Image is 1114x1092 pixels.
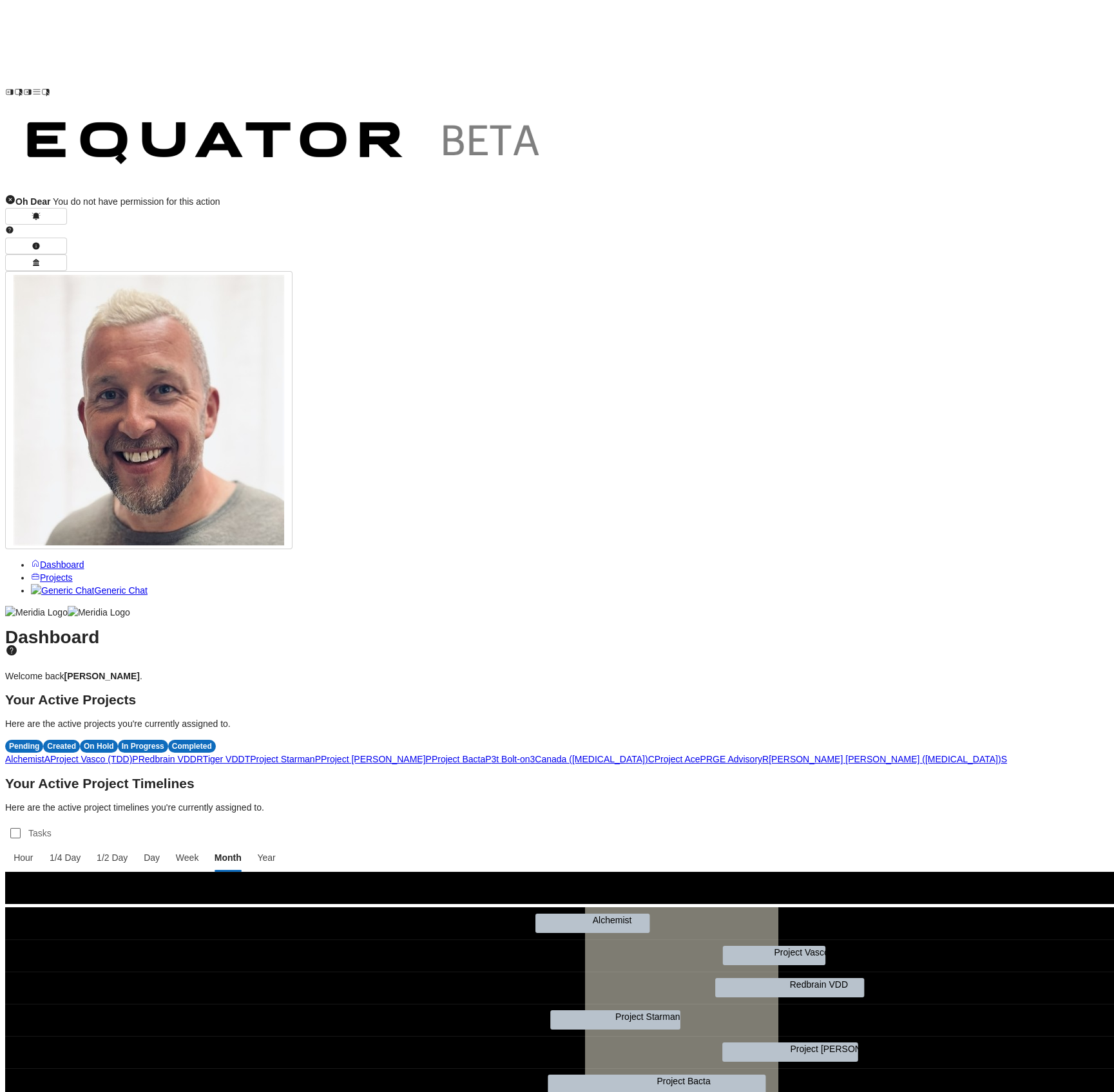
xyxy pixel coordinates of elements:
[682,889,726,899] text: September
[485,754,491,764] span: P
[50,754,139,764] a: Project Vasco (TDD)P
[64,671,140,681] strong: [PERSON_NAME]
[655,754,706,764] a: Project AceP
[80,740,118,753] div: On Hold
[14,275,284,545] img: Profile Icon
[593,915,632,925] text: Alchemist
[197,754,203,764] span: R
[769,754,1007,764] a: [PERSON_NAME] [PERSON_NAME] ([MEDICAL_DATA])S
[774,947,856,957] text: Project Vasco (TDD)
[256,851,278,864] span: Year
[492,754,535,764] a: 3t Bolt-on3
[48,851,82,864] span: 1/4 Day
[426,754,432,764] span: P
[5,801,1109,814] p: Here are the active project timelines you're currently assigned to.
[5,631,1109,657] h1: Dashboard
[5,717,1109,730] p: Here are the active projects you're currently assigned to.
[245,754,251,764] span: T
[43,740,80,753] div: Created
[657,1076,710,1086] text: Project Bacta
[321,754,432,764] a: Project [PERSON_NAME]P
[530,754,535,764] span: 3
[315,754,321,764] span: P
[535,754,654,764] a: Canada ([MEDICAL_DATA])C
[5,777,1109,790] h2: Your Active Project Timelines
[118,740,168,753] div: In Progress
[168,740,216,753] div: Completed
[5,606,68,619] img: Meridia Logo
[250,754,321,764] a: Project StarmanP
[26,822,57,845] label: Tasks
[5,100,566,191] img: Customer Logo
[213,851,243,864] span: Month
[142,851,162,864] span: Day
[15,196,50,207] strong: Oh Dear
[31,584,94,597] img: Generic Chat
[15,196,220,207] span: You do not have permission for this action
[295,889,311,899] text: July
[700,754,706,764] span: P
[68,606,130,619] img: Meridia Logo
[95,851,130,864] span: 1/2 Day
[762,754,769,764] span: R
[648,754,655,764] span: C
[203,754,250,764] a: Tiger VDDT
[432,754,492,764] a: Project BactaP
[488,889,517,899] text: August
[875,889,907,899] text: October
[1068,889,1110,899] text: November
[5,754,50,764] a: AlchemistA
[94,585,147,596] span: Generic Chat
[31,585,148,596] a: Generic ChatGeneric Chat
[5,740,43,753] div: Pending
[40,572,73,583] span: Projects
[102,889,122,899] text: June
[44,754,50,764] span: A
[31,560,84,570] a: Dashboard
[615,1012,680,1022] text: Project Starman
[1001,754,1007,764] span: S
[790,1044,895,1054] text: Project [PERSON_NAME]
[40,560,84,570] span: Dashboard
[5,693,1109,706] h2: Your Active Projects
[50,5,611,97] img: Customer Logo
[5,670,1109,682] p: Welcome back .
[706,754,769,764] a: RGE AdvisoryR
[790,979,848,990] text: Redbrain VDD
[139,754,203,764] a: Redbrain VDDR
[198,878,218,889] text: 2025
[132,754,138,764] span: P
[12,851,35,864] span: Hour
[174,851,200,864] span: Week
[31,572,73,583] a: Projects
